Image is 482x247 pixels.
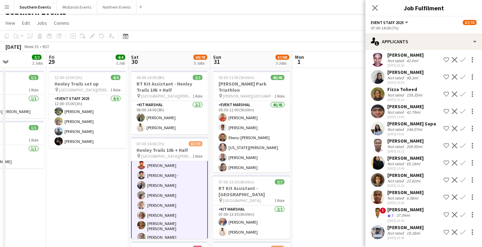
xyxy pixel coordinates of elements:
[213,205,290,239] app-card-role: Kit Marshal2/207:00-13:30 (6h30m)[PERSON_NAME][PERSON_NAME]
[213,54,221,60] span: Sun
[223,198,261,203] span: [GEOGRAPHIC_DATA]
[130,58,139,66] span: 30
[295,54,304,60] span: Mon
[275,179,284,184] span: 2/2
[391,213,393,218] span: 3
[131,147,208,153] h3: Henley Trails 10k + Half
[32,60,43,66] div: 2 Jobs
[37,20,47,26] span: Jobs
[387,155,424,161] div: [PERSON_NAME]
[371,25,477,31] div: 07:00-14:00 (7h)
[22,20,30,26] span: Edit
[213,175,290,239] app-job-card: 07:00-13:30 (6h30m)2/2RT Kit Assistant - [GEOGRAPHIC_DATA] [GEOGRAPHIC_DATA]1 RoleKit Marshal2/20...
[28,137,38,143] span: 1 Role
[387,75,405,80] div: Not rated
[49,54,55,60] span: Fri
[405,110,422,115] div: 42.79mi
[387,110,405,115] div: Not rated
[28,87,38,92] span: 1 Role
[3,19,18,27] a: View
[387,69,424,75] div: [PERSON_NAME]
[371,20,404,25] span: Event Staff 2025
[387,98,424,102] div: [DATE] 10:22
[387,178,405,183] div: Not rated
[194,60,207,66] div: 3 Jobs
[405,144,424,149] div: 209.95mi
[405,92,424,98] div: 159.35mi
[14,0,57,14] button: Southern Events
[387,92,405,98] div: Not rated
[387,172,424,178] div: [PERSON_NAME]
[387,161,405,166] div: Not rated
[59,87,110,92] span: [GEOGRAPHIC_DATA][PERSON_NAME]
[57,0,97,14] button: Midlands Events
[5,20,15,26] span: View
[51,19,72,27] a: Comms
[131,101,208,134] app-card-role: Kit Marshal2/206:00-14:00 (8h)[PERSON_NAME][PERSON_NAME]
[405,127,424,132] div: 144.07mi
[387,121,436,127] div: [PERSON_NAME] Sapa
[116,60,125,66] div: 1 Job
[387,138,424,144] div: [PERSON_NAME]
[387,127,405,132] div: Not rated
[294,58,304,66] span: 1
[387,115,424,119] div: [DATE] 14:00
[275,55,289,60] span: 67/68
[55,75,82,80] span: 12:00-15:00 (3h)
[48,58,55,66] span: 29
[49,71,126,148] app-job-card: 12:00-15:00 (3h)4/4Henley Trails set up [GEOGRAPHIC_DATA][PERSON_NAME]1 RoleEvent Staff 20254/412...
[387,195,405,201] div: Not rated
[387,224,424,231] div: [PERSON_NAME]
[192,93,202,99] span: 1 Role
[387,189,424,195] div: [PERSON_NAME]
[141,93,192,99] span: [GEOGRAPHIC_DATA][PERSON_NAME]
[131,137,208,239] app-job-card: 07:00-14:00 (7h)67/70Henley Trails 10k + Half [GEOGRAPHIC_DATA][PERSON_NAME]1 RoleEvent Staff 202...
[395,213,411,218] div: 37.04mi
[54,20,69,26] span: Comms
[387,183,424,188] div: [DATE] 13:26
[387,144,405,149] div: Not rated
[110,87,120,92] span: 1 Role
[274,93,284,99] span: 1 Role
[34,19,50,27] a: Jobs
[29,125,38,130] span: 1/1
[43,44,49,49] div: BST
[387,149,424,154] div: [DATE] 10:22
[387,236,424,240] div: [DATE] 16:58
[131,71,208,134] app-job-card: 06:00-14:00 (8h)2/2RT Kit Assistant - Henley Trails 10k + Half [GEOGRAPHIC_DATA][PERSON_NAME]1 Ro...
[387,166,424,171] div: [DATE] 15:40
[111,75,120,80] span: 4/4
[213,81,290,93] h3: [PERSON_NAME] Park Triathlon
[5,43,21,50] div: [DATE]
[49,95,126,148] app-card-role: Event Staff 20254/412:00-15:00 (3h)[PERSON_NAME][PERSON_NAME][PERSON_NAME][PERSON_NAME]
[274,198,284,203] span: 1 Role
[387,132,436,136] div: [DATE] 05:42
[193,55,207,60] span: 69/78
[387,206,424,213] div: [PERSON_NAME]
[365,3,482,12] h3: Job Fulfilment
[49,81,126,87] h3: Henley Trails set up
[387,103,424,110] div: [PERSON_NAME]
[405,75,420,80] div: 98.3mi
[223,93,274,99] span: [PERSON_NAME][GEOGRAPHIC_DATA]
[193,75,202,80] span: 2/2
[387,201,424,205] div: [DATE] 14:28
[29,75,38,80] span: 1/1
[365,33,482,50] div: Applicants
[189,141,202,146] span: 67/70
[276,60,289,66] div: 3 Jobs
[213,71,290,172] app-job-card: 05:30-11:00 (5h30m)46/46[PERSON_NAME] Park Triathlon [PERSON_NAME][GEOGRAPHIC_DATA]1 RoleEvent Ma...
[131,54,139,60] span: Sat
[387,86,424,92] div: Fizza Toheed
[405,161,422,166] div: 65.18mi
[387,80,424,85] div: [DATE] 09:05
[137,75,164,80] span: 06:00-14:00 (8h)
[380,207,386,214] span: !
[19,19,33,27] a: Edit
[387,231,405,236] div: Not rated
[271,75,284,80] span: 46/46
